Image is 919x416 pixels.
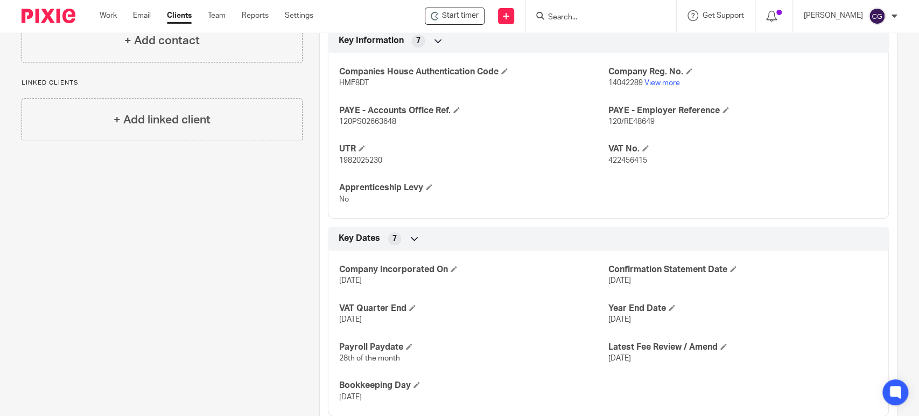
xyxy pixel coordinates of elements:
[339,143,608,155] h4: UTR
[608,66,878,78] h4: Company Reg. No.
[339,196,349,203] span: No
[242,10,269,21] a: Reports
[608,355,631,362] span: [DATE]
[100,10,117,21] a: Work
[22,9,75,23] img: Pixie
[133,10,151,21] a: Email
[339,182,608,193] h4: Apprenticeship Levy
[124,32,200,49] h4: + Add contact
[339,342,608,353] h4: Payroll Paydate
[608,303,878,314] h4: Year End Date
[339,355,400,362] span: 28th of the month
[339,316,362,323] span: [DATE]
[608,157,647,164] span: 422456415
[339,157,382,164] span: 1982025230
[804,10,863,21] p: [PERSON_NAME]
[608,79,643,87] span: 14042289
[339,380,608,391] h4: Bookkeeping Day
[339,277,362,285] span: [DATE]
[608,105,878,116] h4: PAYE - Employer Reference
[608,316,631,323] span: [DATE]
[416,36,420,46] span: 7
[114,112,211,128] h4: + Add linked client
[392,233,397,244] span: 7
[339,303,608,314] h4: VAT Quarter End
[339,66,608,78] h4: Companies House Authentication Code
[285,10,313,21] a: Settings
[868,8,886,25] img: svg%3E
[22,79,303,87] p: Linked clients
[339,233,380,244] span: Key Dates
[608,342,878,353] h4: Latest Fee Review / Amend
[608,118,655,126] span: 120/RE48649
[442,10,479,22] span: Start timer
[547,13,644,23] input: Search
[339,35,404,46] span: Key Information
[644,79,680,87] a: View more
[339,393,362,401] span: [DATE]
[339,79,369,87] span: HMF8DT
[608,264,878,275] h4: Confirmation Statement Date
[425,8,485,25] div: Tokenovate Limited
[703,12,744,19] span: Get Support
[208,10,226,21] a: Team
[339,105,608,116] h4: PAYE - Accounts Office Ref.
[339,264,608,275] h4: Company Incorporated On
[608,143,878,155] h4: VAT No.
[608,277,631,285] span: [DATE]
[167,10,192,21] a: Clients
[339,118,396,126] span: 120PS02663648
